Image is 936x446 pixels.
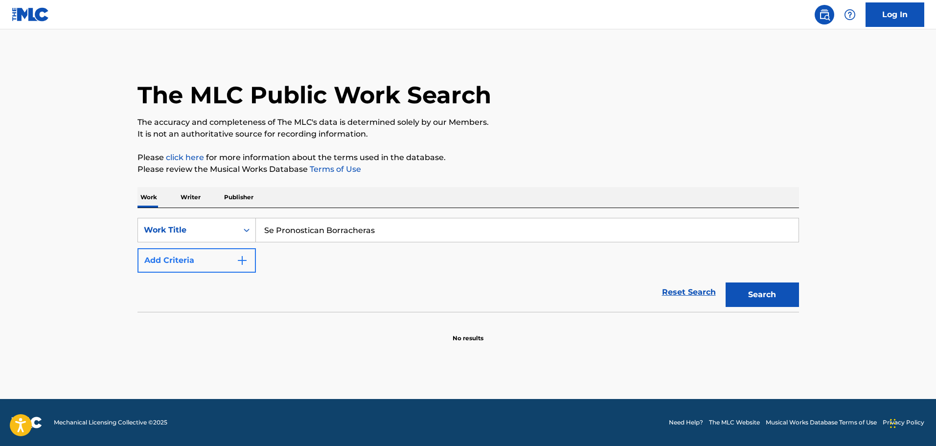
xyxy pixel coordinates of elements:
[887,399,936,446] div: Widget de chat
[137,128,799,140] p: It is not an authoritative source for recording information.
[883,418,924,427] a: Privacy Policy
[766,418,877,427] a: Musical Works Database Terms of Use
[54,418,167,427] span: Mechanical Licensing Collective © 2025
[137,218,799,312] form: Search Form
[137,80,491,110] h1: The MLC Public Work Search
[726,282,799,307] button: Search
[12,417,42,428] img: logo
[866,2,924,27] a: Log In
[178,187,204,208] p: Writer
[669,418,703,427] a: Need Help?
[12,7,49,22] img: MLC Logo
[166,153,204,162] a: click here
[137,152,799,164] p: Please for more information about the terms used in the database.
[840,5,860,24] div: Help
[236,255,248,266] img: 9d2ae6d4665cec9f34b9.svg
[887,399,936,446] iframe: Chat Widget
[137,187,160,208] p: Work
[137,164,799,175] p: Please review the Musical Works Database
[137,117,799,128] p: The accuracy and completeness of The MLC's data is determined solely by our Members.
[890,409,896,438] div: Arrastrar
[815,5,834,24] a: Public Search
[144,224,232,236] div: Work Title
[453,322,483,343] p: No results
[137,248,256,273] button: Add Criteria
[657,282,721,303] a: Reset Search
[844,9,856,21] img: help
[709,418,760,427] a: The MLC Website
[221,187,256,208] p: Publisher
[308,164,361,174] a: Terms of Use
[819,9,830,21] img: search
